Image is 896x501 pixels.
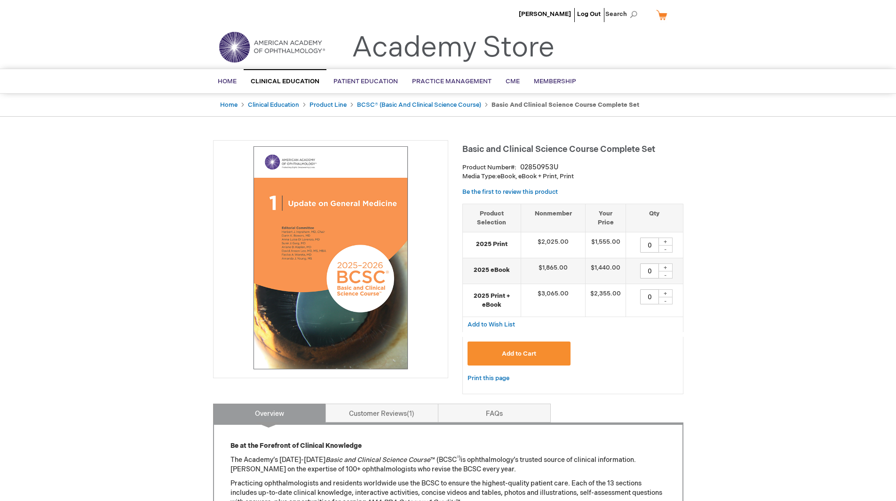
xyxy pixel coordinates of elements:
strong: Basic and Clinical Science Course Complete Set [492,101,639,109]
strong: Product Number [462,164,516,171]
strong: 2025 eBook [468,266,516,275]
div: - [658,271,673,278]
strong: 2025 Print + eBook [468,292,516,309]
span: Patient Education [333,78,398,85]
sup: ®) [457,455,460,461]
input: Qty [640,263,659,278]
a: Be the first to review this product [462,188,558,196]
input: Qty [640,238,659,253]
span: Basic and Clinical Science Course Complete Set [462,144,655,154]
strong: 2025 Print [468,240,516,249]
td: $2,025.00 [521,232,586,258]
img: Basic and Clinical Science Course Complete Set [218,145,443,370]
a: Academy Store [352,31,555,65]
span: Add to Cart [502,350,536,358]
span: 1 [407,410,414,418]
a: Product Line [309,101,347,109]
th: Your Price [586,204,626,232]
th: Product Selection [463,204,521,232]
a: Print this page [468,373,509,384]
button: Add to Cart [468,342,571,366]
div: - [658,297,673,304]
strong: Be at the Forefront of Clinical Knowledge [230,442,362,450]
div: + [658,238,673,246]
em: Basic and Clinical Science Course [325,456,430,464]
div: - [658,245,673,253]
td: $1,555.00 [586,232,626,258]
td: $2,355.00 [586,284,626,317]
span: CME [506,78,520,85]
td: $1,865.00 [521,258,586,284]
a: Add to Wish List [468,320,515,328]
a: [PERSON_NAME] [519,10,571,18]
a: Home [220,101,238,109]
a: Clinical Education [248,101,299,109]
strong: Media Type: [462,173,497,180]
a: BCSC® (Basic and Clinical Science Course) [357,101,481,109]
span: Search [605,5,641,24]
th: Nonmember [521,204,586,232]
span: Clinical Education [251,78,319,85]
div: + [658,263,673,271]
span: Practice Management [412,78,492,85]
p: The Academy’s [DATE]-[DATE] ™ (BCSC is ophthalmology’s trusted source of clinical information. [P... [230,455,666,474]
a: Overview [213,404,326,422]
td: $1,440.00 [586,258,626,284]
span: Add to Wish List [468,321,515,328]
td: $3,065.00 [521,284,586,317]
span: Membership [534,78,576,85]
div: + [658,289,673,297]
input: Qty [640,289,659,304]
a: Log Out [577,10,601,18]
a: Customer Reviews1 [325,404,438,422]
span: Home [218,78,237,85]
th: Qty [626,204,683,232]
a: FAQs [438,404,551,422]
div: 02850953U [520,163,558,172]
p: eBook, eBook + Print, Print [462,172,683,181]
